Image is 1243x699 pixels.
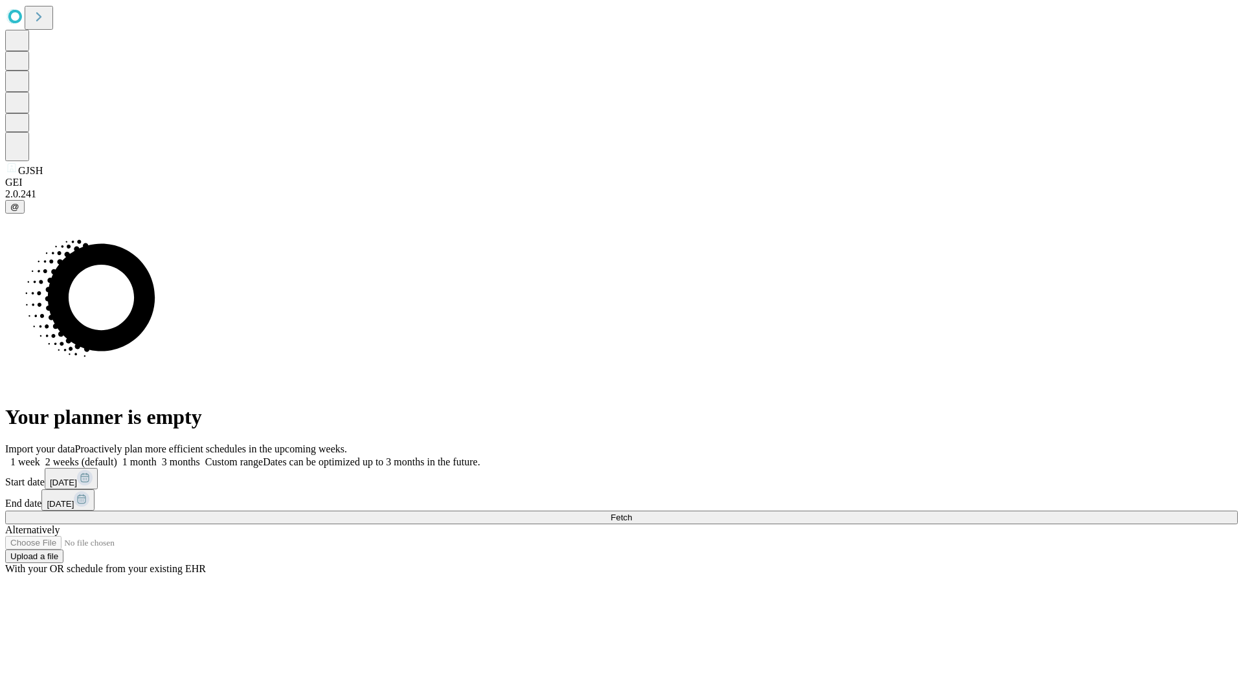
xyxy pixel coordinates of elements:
span: Dates can be optimized up to 3 months in the future. [263,456,480,467]
span: Alternatively [5,524,60,535]
button: [DATE] [41,489,95,511]
div: End date [5,489,1238,511]
span: @ [10,202,19,212]
span: 1 week [10,456,40,467]
span: [DATE] [47,499,74,509]
button: [DATE] [45,468,98,489]
span: Proactively plan more efficient schedules in the upcoming weeks. [75,443,347,454]
div: Start date [5,468,1238,489]
button: Upload a file [5,549,63,563]
span: Fetch [610,513,632,522]
span: Import your data [5,443,75,454]
span: 2 weeks (default) [45,456,117,467]
span: [DATE] [50,478,77,487]
div: 2.0.241 [5,188,1238,200]
div: GEI [5,177,1238,188]
span: 3 months [162,456,200,467]
span: GJSH [18,165,43,176]
span: With your OR schedule from your existing EHR [5,563,206,574]
span: 1 month [122,456,157,467]
h1: Your planner is empty [5,405,1238,429]
button: Fetch [5,511,1238,524]
span: Custom range [205,456,263,467]
button: @ [5,200,25,214]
